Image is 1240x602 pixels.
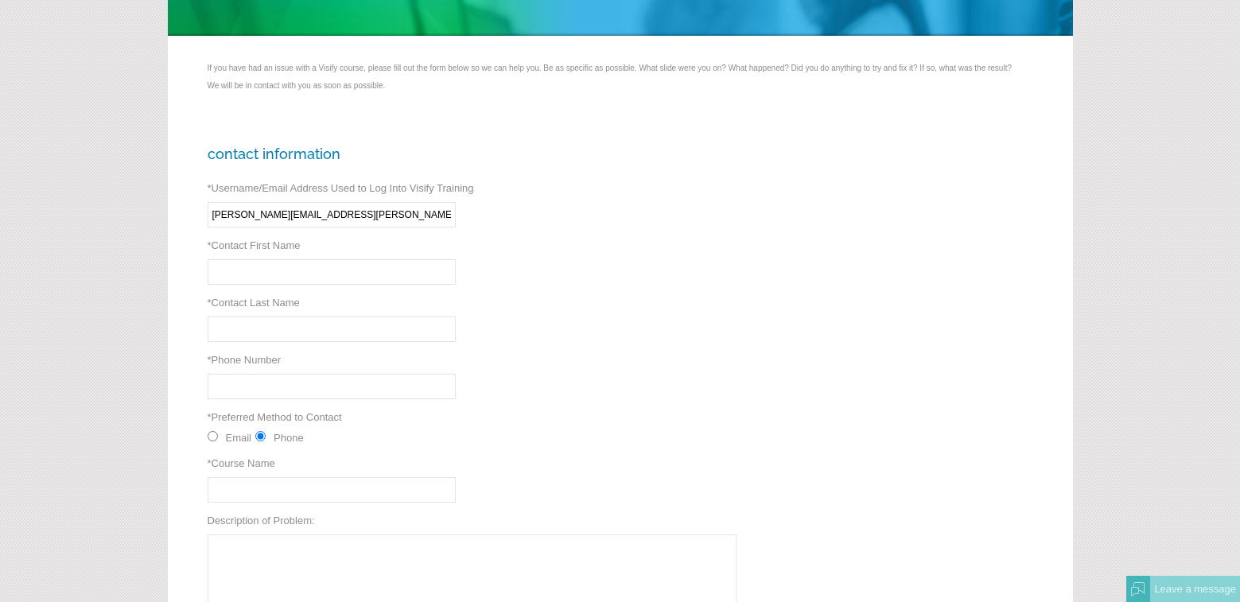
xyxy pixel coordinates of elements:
[274,432,304,444] label: Phone
[208,239,301,251] label: Contact First Name
[208,64,1033,90] div: If you have had an issue with a Visify course, please fill out the form below so we can help you....
[208,457,275,469] label: Course Name
[208,146,1033,162] h3: Contact Information
[226,432,252,444] label: Email
[208,182,474,194] label: Username/Email Address Used to Log Into Visify Training
[208,411,342,423] label: Preferred Method to Contact
[208,354,282,366] label: Phone Number
[208,297,300,309] label: Contact Last Name
[208,515,315,526] label: Description of Problem:
[1131,582,1145,596] img: Offline
[1150,576,1240,602] div: Leave a message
